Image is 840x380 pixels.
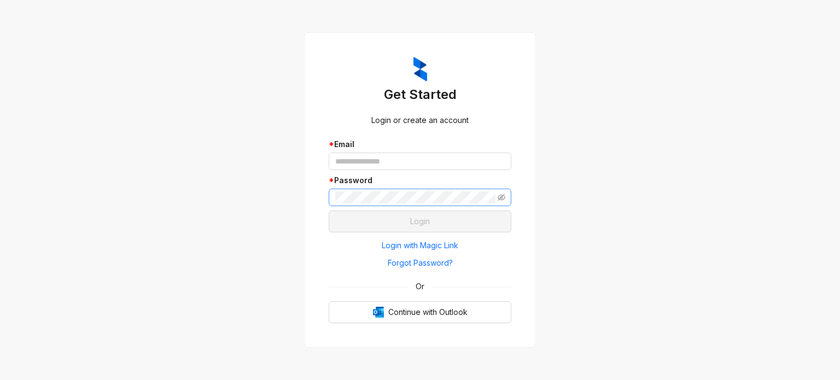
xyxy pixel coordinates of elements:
[413,57,427,82] img: ZumaIcon
[388,306,468,318] span: Continue with Outlook
[373,307,384,318] img: Outlook
[329,211,511,232] button: Login
[388,257,453,269] span: Forgot Password?
[329,138,511,150] div: Email
[329,86,511,103] h3: Get Started
[329,301,511,323] button: OutlookContinue with Outlook
[329,114,511,126] div: Login or create an account
[408,280,432,293] span: Or
[329,237,511,254] button: Login with Magic Link
[498,194,505,201] span: eye-invisible
[329,254,511,272] button: Forgot Password?
[329,174,511,186] div: Password
[382,239,458,252] span: Login with Magic Link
